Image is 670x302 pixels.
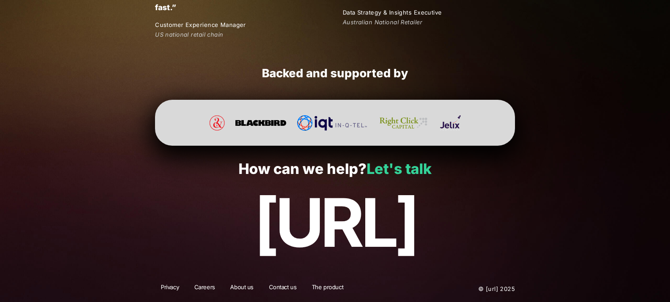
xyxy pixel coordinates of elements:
[297,115,367,131] img: In-Q-Tel (IQT)
[155,31,223,38] em: US national retail chain
[343,19,422,26] em: Australian National Retailer
[378,115,429,131] img: Right Click Capital Website
[155,66,515,81] h2: Backed and supported by
[19,185,651,260] p: [URL]
[155,20,327,30] p: Customer Experience Manager
[19,161,651,177] p: How can we help?
[306,283,349,294] a: The product
[224,283,259,294] a: About us
[343,8,515,17] p: Data Strategy & Insights Executive
[425,283,515,294] p: © [URL] 2025
[155,283,185,294] a: Privacy
[209,115,225,131] img: Pan Effect Website
[263,283,303,294] a: Contact us
[189,283,221,294] a: Careers
[367,160,432,177] a: Let's talk
[235,115,287,131] img: Blackbird Ventures Website
[440,115,460,131] img: Jelix Ventures Website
